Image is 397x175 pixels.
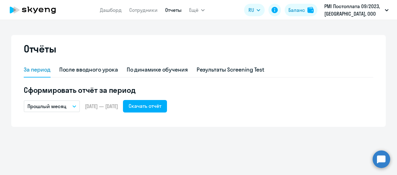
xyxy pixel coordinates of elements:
[197,66,265,74] div: Результаты Screening Test
[324,2,382,17] p: PMI Постоплата 09/2023, [GEOGRAPHIC_DATA], ООО
[85,103,118,110] span: [DATE] — [DATE]
[59,66,118,74] div: После вводного урока
[24,100,80,112] button: Прошлый месяц
[129,7,158,13] a: Сотрудники
[27,102,66,110] p: Прошлый месяц
[129,102,161,110] div: Скачать отчёт
[248,6,254,14] span: RU
[24,85,373,95] h5: Сформировать отчёт за период
[288,6,305,14] div: Баланс
[24,42,56,55] h2: Отчёты
[285,4,317,16] button: Балансbalance
[189,6,198,14] span: Ещё
[24,66,51,74] div: За период
[189,4,205,16] button: Ещё
[165,7,182,13] a: Отчеты
[307,7,314,13] img: balance
[127,66,188,74] div: По динамике обучения
[123,100,167,112] button: Скачать отчёт
[244,4,265,16] button: RU
[321,2,392,17] button: PMI Постоплата 09/2023, [GEOGRAPHIC_DATA], ООО
[100,7,122,13] a: Дашборд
